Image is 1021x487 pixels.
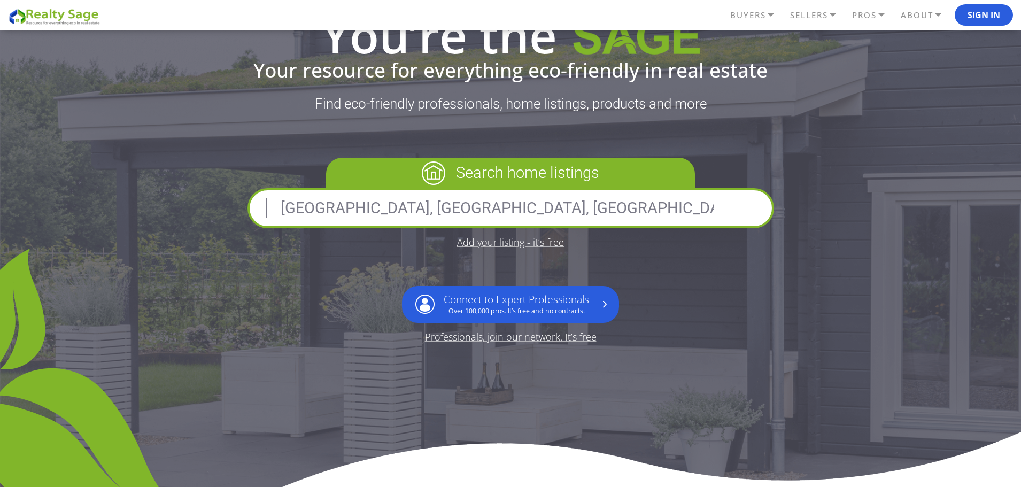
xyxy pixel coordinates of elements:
[8,96,1013,112] p: Find eco-friendly professionals, home listings, products and more
[444,294,589,315] div: Connect to Expert Professionals
[448,306,585,315] small: Over 100,000 pros. It’s free and no contracts.
[728,6,787,25] a: BUYERS
[898,6,955,25] a: ABOUT
[8,60,1013,80] div: Your resource for everything eco-friendly in real estate
[573,19,700,59] img: Realty Sage
[955,4,1013,26] button: Sign In
[8,11,1013,59] h1: You’re the
[787,6,849,25] a: SELLERS
[255,195,726,221] input: Enter a City, State or Zip Code...
[402,286,619,323] a: Connect to Expert ProfessionalsOver 100,000 pros. It’s free and no contracts.
[457,237,564,247] a: Add your listing - it’s free
[8,7,104,26] img: REALTY SAGE
[849,6,898,25] a: PROS
[326,158,695,188] p: Search home listings
[425,332,597,342] a: Professionals, join our network. It’s free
